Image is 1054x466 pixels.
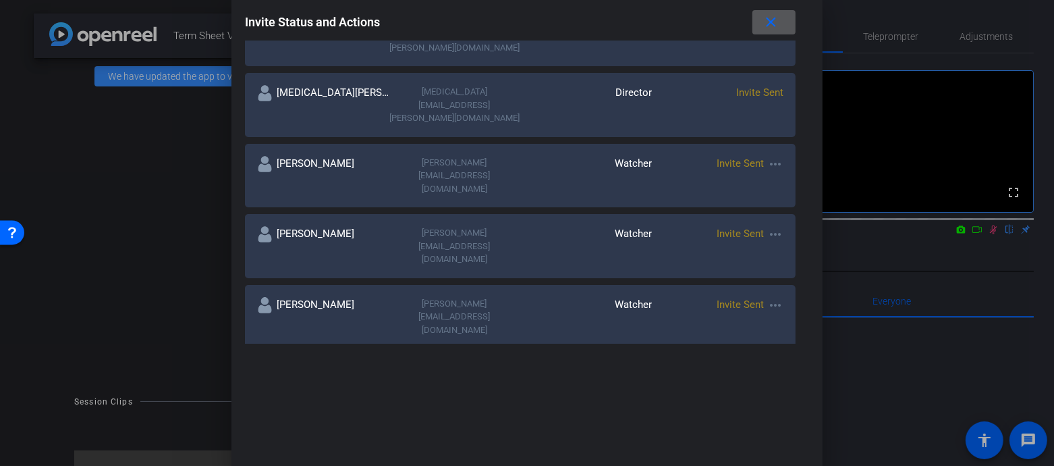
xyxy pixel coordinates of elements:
div: [PERSON_NAME][EMAIL_ADDRESS][DOMAIN_NAME] [389,226,520,266]
div: Watcher [520,297,652,337]
span: Invite Sent [717,157,764,170]
div: Invite Status and Actions [245,10,796,34]
div: [PERSON_NAME][EMAIL_ADDRESS][DOMAIN_NAME] [389,156,520,196]
div: [PERSON_NAME] [257,297,389,337]
span: Invite Sent [736,86,783,99]
span: Invite Sent [717,299,764,311]
div: [MEDICAL_DATA][PERSON_NAME] [257,85,389,125]
div: [PERSON_NAME] [257,156,389,196]
div: [PERSON_NAME] [257,226,389,266]
mat-icon: close [763,14,780,31]
span: Invite Sent [717,228,764,240]
div: Watcher [520,156,652,196]
div: [MEDICAL_DATA][EMAIL_ADDRESS][PERSON_NAME][DOMAIN_NAME] [389,85,520,125]
mat-icon: more_horiz [767,297,783,313]
div: Watcher [520,226,652,266]
div: Director [520,85,652,125]
div: [PERSON_NAME][EMAIL_ADDRESS][DOMAIN_NAME] [389,297,520,337]
mat-icon: more_horiz [767,226,783,242]
mat-icon: more_horiz [767,156,783,172]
